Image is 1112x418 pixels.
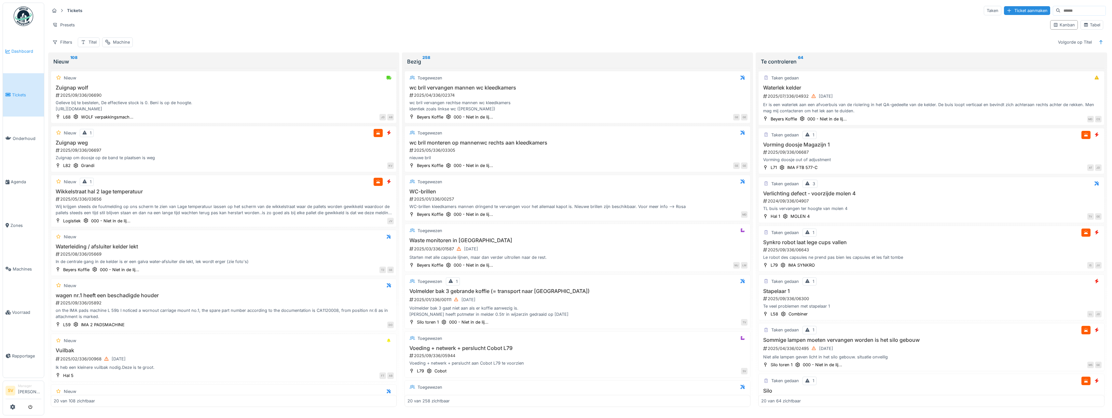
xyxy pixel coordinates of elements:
[91,218,130,224] div: 000 - Niet in de lij...
[771,378,799,384] div: Taken gedaan
[813,181,815,187] div: 3
[407,254,748,260] div: Starten met alle capsule lijnen, maar dan verder uitrollen naar de rest.
[55,196,394,202] div: 2025/05/336/03656
[741,262,748,269] div: LM
[761,102,1101,114] div: Er is een waterlek aan een afvoerbuis van de riolering in het QA-gedeelte van de kelder. De buis ...
[112,356,126,362] div: [DATE]
[761,354,1101,360] div: Niet alle lampen geven licht in het silo gebouw. situatie onveilig
[771,262,778,268] div: L79
[11,48,41,54] span: Dashboard
[454,162,493,169] div: 000 - Niet in de lij...
[54,307,394,320] div: on the IMA pads machine L 59b I noticed a wornout carriage mount no.1, the spare part number acco...
[1095,362,1102,368] div: GE
[3,160,44,204] a: Agenda
[807,116,847,122] div: 000 - Niet in de lij...
[3,247,44,291] a: Machines
[1095,262,1102,269] div: JV
[762,198,1101,204] div: 2024/09/336/04907
[55,251,394,257] div: 2025/08/336/05669
[11,179,41,185] span: Agenda
[761,205,1101,212] div: TL buis vervangen ter hoogte van molen 4
[1095,213,1102,220] div: GE
[54,85,394,91] h3: Zuignap wolf
[3,204,44,247] a: Zones
[771,230,799,236] div: Taken gedaan
[54,140,394,146] h3: Zuignap weg
[762,92,1101,100] div: 2025/07/336/04932
[64,338,76,344] div: Nieuw
[3,117,44,160] a: Onderhoud
[18,383,41,388] div: Manager
[1055,37,1095,47] div: Volgorde op Titel
[761,142,1101,148] h3: Vorming doosje Magazijn 1
[54,347,394,354] h3: Vuilbak
[409,245,748,253] div: 2025/03/336/01587
[409,92,748,98] div: 2025/04/336/02374
[54,398,95,404] div: 20 van 108 zichtbaar
[63,267,89,273] div: Beyers Koffie
[64,283,76,289] div: Nieuw
[12,309,41,315] span: Voorraad
[819,93,833,99] div: [DATE]
[741,211,748,218] div: MD
[761,303,1101,309] div: Te veel problemen met stapelaar 1
[464,246,478,252] div: [DATE]
[771,213,780,219] div: Hal 1
[81,162,94,169] div: Grandi
[407,345,748,351] h3: Voeding + netwerk + perslucht Cobot L79
[762,296,1101,302] div: 2025/09/336/06300
[761,157,1101,163] div: Vorming doosje out of adjustment
[379,114,386,120] div: JD
[64,388,76,395] div: Nieuw
[14,7,33,26] img: Badge_color-CXgf-gQk.svg
[449,319,488,325] div: 000 - Niet in de lij...
[54,203,394,216] div: Wij krijgen steeds de foutmelding op ons scherm te zien van Lage temperatuur lassen op het scherm...
[407,58,748,65] div: Bezig
[407,398,450,404] div: 20 van 258 zichtbaar
[741,114,748,120] div: GE
[54,364,394,370] div: Ik heb een kleinere vuilbak nodig.Deze is te groot.
[12,92,41,98] span: Tickets
[418,278,442,285] div: Toegewezen
[1004,6,1050,15] div: Ticket aanmaken
[762,149,1101,155] div: 2025/09/336/06687
[454,262,493,268] div: 000 - Niet in de lij...
[89,39,97,45] div: Titel
[771,132,799,138] div: Taken gedaan
[54,100,394,112] div: Gelieve bij te bestelen, De effectieve stock is 0. Beni is op de hoogte. [URL][DOMAIN_NAME]
[813,230,814,236] div: 1
[761,337,1101,343] h3: Sommige lampen moeten vervangen worden is het silo gebouw
[1087,262,1094,269] div: IS
[54,188,394,195] h3: Wikkelstraat hal 2 lage temperatuur
[741,319,748,326] div: TV
[1087,116,1094,122] div: MD
[733,262,740,269] div: MJ
[771,362,792,368] div: Silo toren 1
[434,368,446,374] div: Cobot
[53,58,394,65] div: Nieuw
[771,75,799,81] div: Taken gedaan
[63,114,71,120] div: L68
[49,20,78,30] div: Presets
[771,311,778,317] div: L58
[984,6,1001,15] div: Taken
[1095,311,1102,317] div: JD
[10,222,41,229] span: Zones
[418,228,442,234] div: Toegewezen
[407,305,748,317] div: Volmelder bak 3 gaat niet aan als er koffie aanwezig is. [PERSON_NAME] heeft potmeter in melder 0...
[54,258,394,265] div: In de centrale gang in de kelder is er een galva water-afsluiter die lekt, lek wordt erger (zie f...
[461,297,475,303] div: [DATE]
[100,267,139,273] div: 000 - Niet in de lij...
[454,211,493,217] div: 000 - Niet in de lij...
[409,147,748,153] div: 2025/05/336/03305
[761,288,1101,294] h3: Stapelaar 1
[418,179,442,185] div: Toegewezen
[55,147,394,153] div: 2025/09/336/06697
[762,344,1101,353] div: 2025/04/336/02495
[418,75,442,81] div: Toegewezen
[1087,362,1094,368] div: MS
[407,140,748,146] h3: wc bril monteren op mannenwc rechts aan kleedkamers
[407,155,748,161] div: nieuwe bril
[379,267,386,273] div: TZ
[55,355,394,363] div: 2025/02/336/00968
